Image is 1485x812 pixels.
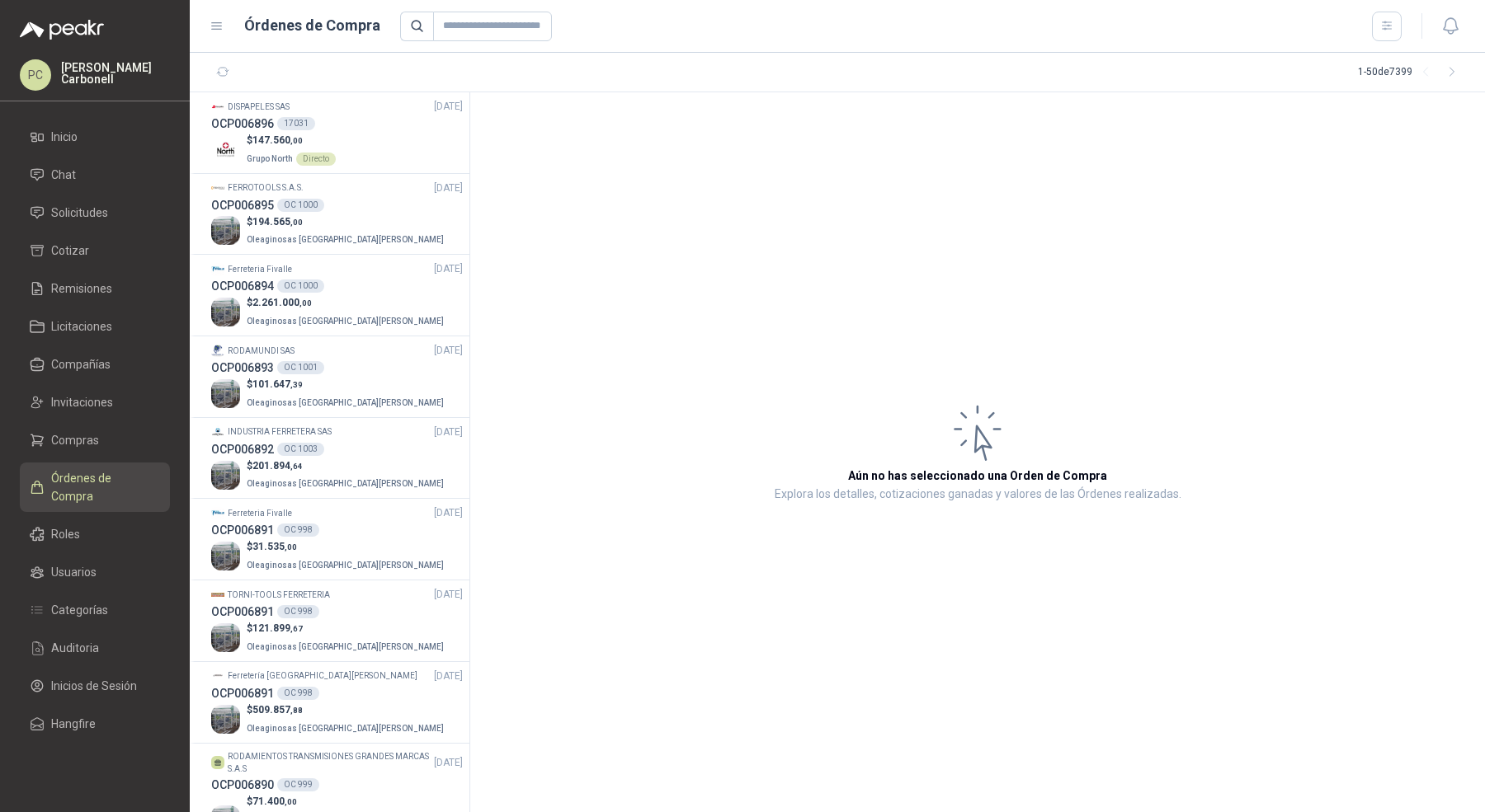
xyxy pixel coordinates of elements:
a: Chat [20,159,170,190]
h3: OCP006892 [211,440,274,458]
span: Roles [51,525,80,543]
a: Categorías [20,594,170,626]
div: OC 1003 [277,443,324,456]
span: Solicitudes [51,204,108,222]
img: Company Logo [211,216,240,245]
p: $ [247,539,447,555]
span: Compañías [51,355,111,373]
span: Oleaginosas [GEOGRAPHIC_DATA][PERSON_NAME] [247,561,444,570]
span: 509.857 [252,704,303,716]
h3: OCP006891 [211,521,274,539]
img: Company Logo [211,100,224,113]
span: [DATE] [434,755,463,771]
span: [DATE] [434,587,463,603]
div: OC 1000 [277,279,324,293]
div: 17031 [277,117,315,130]
span: 71.400 [252,796,297,807]
span: [DATE] [434,505,463,521]
span: ,00 [285,542,297,552]
p: Ferreteria Fivalle [228,263,292,276]
span: Hangfire [51,715,96,733]
h3: OCP006894 [211,277,274,295]
img: Company Logo [211,461,240,490]
span: ,00 [290,218,303,227]
span: 201.894 [252,460,303,472]
img: Company Logo [211,669,224,683]
a: Auditoria [20,632,170,664]
p: DISPAPELES SAS [228,101,290,114]
div: OC 1000 [277,199,324,212]
p: RODAMUNDI SAS [228,345,295,358]
span: ,39 [290,380,303,389]
a: Compañías [20,349,170,380]
img: Company Logo [211,263,224,276]
p: $ [247,702,447,718]
img: Company Logo [211,542,240,570]
div: OC 1001 [277,361,324,374]
span: 101.647 [252,378,303,390]
a: Company LogoINDUSTRIA FERRETERA SAS[DATE] OCP006892OC 1003Company Logo$201.894,64Oleaginosas [GEO... [211,425,463,492]
div: OC 999 [277,778,319,791]
span: 31.535 [252,541,297,552]
img: Company Logo [211,298,240,326]
span: 147.560 [252,134,303,146]
span: Remisiones [51,279,112,298]
img: Company Logo [211,344,224,357]
span: Invitaciones [51,393,113,411]
span: Categorías [51,601,108,619]
span: 121.899 [252,622,303,634]
span: Oleaginosas [GEOGRAPHIC_DATA][PERSON_NAME] [247,642,444,651]
a: Inicios de Sesión [20,670,170,702]
h3: OCP006891 [211,684,274,702]
h3: OCP006896 [211,115,274,133]
div: OC 998 [277,687,319,700]
a: Company LogoFERROTOOLS S.A.S.[DATE] OCP006895OC 1000Company Logo$194.565,00Oleaginosas [GEOGRAPHI... [211,181,463,248]
a: Órdenes de Compra [20,462,170,512]
a: Company LogoFerreteria Fivalle[DATE] OCP006894OC 1000Company Logo$2.261.000,00Oleaginosas [GEOGRA... [211,261,463,329]
p: INDUSTRIA FERRETERA SAS [228,425,332,439]
p: $ [247,377,447,392]
div: 1 - 50 de 7399 [1358,59,1465,86]
span: [DATE] [434,181,463,196]
p: $ [247,458,447,474]
h3: OCP006895 [211,196,274,214]
div: OC 998 [277,605,319,618]
span: Oleaginosas [GEOGRAPHIC_DATA][PERSON_NAME] [247,398,444,407]
span: Inicios de Sesión [51,677,137,695]
p: Ferretería [GEOGRAPHIC_DATA][PERSON_NAME] [228,669,417,683]
div: PC [20,59,51,91]
div: OC 998 [277,523,319,537]
span: Auditoria [51,639,99,657]
span: ,67 [290,624,303,633]
h3: OCP006890 [211,776,274,794]
img: Company Logo [211,705,240,734]
h3: OCP006891 [211,603,274,621]
a: Company LogoFerretería [GEOGRAPHIC_DATA][PERSON_NAME][DATE] OCP006891OC 998Company Logo$509.857,8... [211,669,463,736]
a: Licitaciones [20,311,170,342]
span: 2.261.000 [252,297,312,308]
h3: Aún no has seleccionado una Orden de Compra [848,467,1107,485]
span: [DATE] [434,261,463,277]
p: FERROTOOLS S.A.S. [228,181,304,195]
a: Remisiones [20,273,170,304]
h1: Órdenes de Compra [244,14,380,37]
span: [DATE] [434,425,463,440]
span: ,00 [290,136,303,145]
p: $ [247,295,447,311]
span: Oleaginosas [GEOGRAPHIC_DATA][PERSON_NAME] [247,724,444,733]
p: [PERSON_NAME] Carbonell [61,62,170,85]
img: Company Logo [211,425,224,439]
img: Logo peakr [20,20,104,40]
span: ,00 [285,797,297,806]
a: Usuarios [20,556,170,588]
img: Company Logo [211,135,240,164]
p: $ [247,214,447,230]
span: 194.565 [252,216,303,228]
span: Cotizar [51,242,89,260]
p: $ [247,133,336,148]
a: Company LogoRODAMUNDI SAS[DATE] OCP006893OC 1001Company Logo$101.647,39Oleaginosas [GEOGRAPHIC_DA... [211,343,463,411]
span: Grupo North [247,154,293,163]
span: ,64 [290,462,303,471]
span: Compras [51,431,99,449]
a: Roles [20,519,170,550]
